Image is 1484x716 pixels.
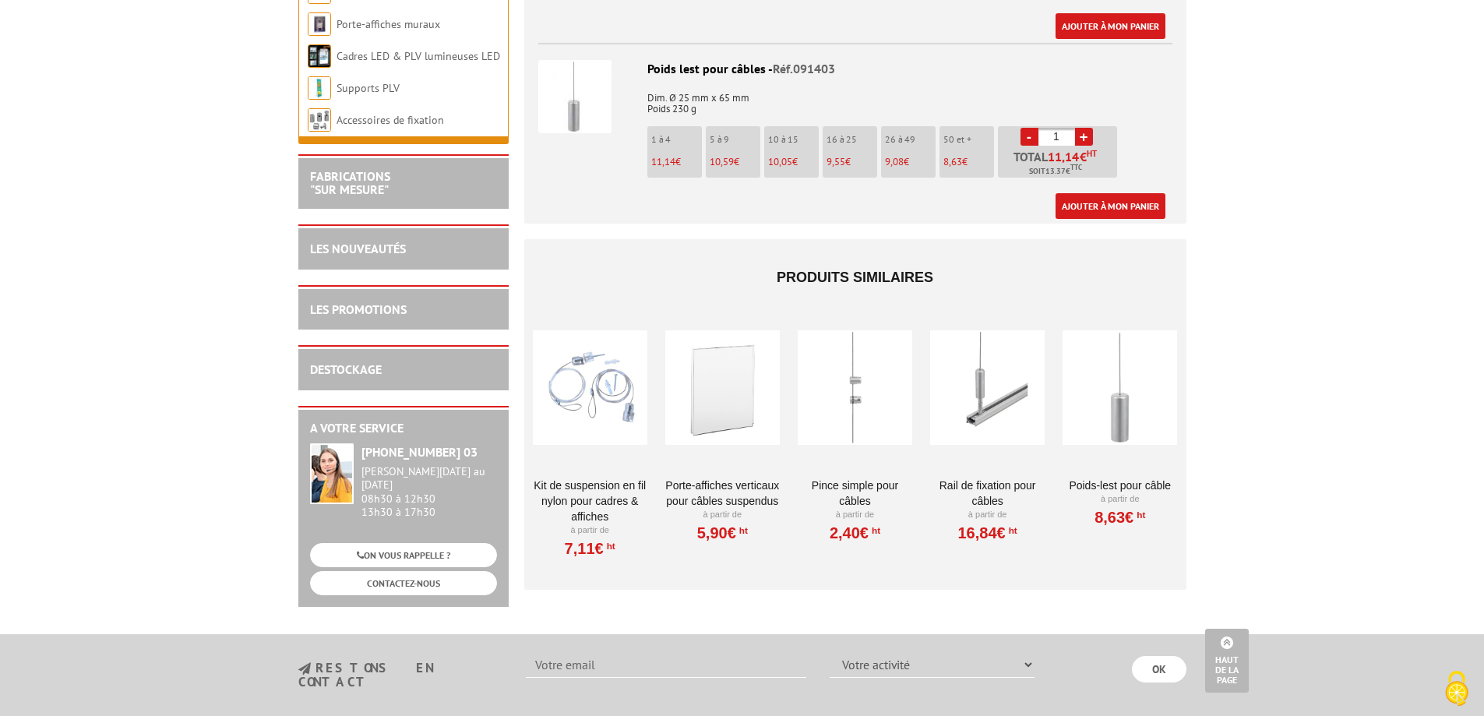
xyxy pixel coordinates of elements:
p: À partir de [1063,493,1177,506]
a: Rail de fixation pour câbles [930,478,1045,509]
a: 2,40€HT [830,528,880,538]
span: Réf.091403 [773,61,835,76]
sup: HT [604,541,615,552]
p: € [710,157,760,168]
span: Soit € [1029,165,1082,178]
sup: TTC [1070,163,1082,171]
span: 11,14 [651,155,675,168]
p: À partir de [533,524,647,537]
a: CONTACTEZ-NOUS [310,571,497,595]
img: newsletter.jpg [298,662,311,675]
span: € [1048,150,1097,163]
p: 16 à 25 [827,134,877,145]
div: Poids lest pour câbles - [538,60,1172,78]
strong: [PHONE_NUMBER] 03 [361,444,478,460]
a: 5,90€HT [697,528,748,538]
a: Poids-lest pour câble [1063,478,1177,493]
img: Supports PLV [308,76,331,100]
a: DESTOCKAGE [310,362,382,377]
sup: HT [736,525,748,536]
a: Porte-affiches verticaux pour câbles suspendus [665,478,780,509]
img: Poids lest pour câbles [538,60,612,133]
p: 10 à 15 [768,134,819,145]
h3: restons en contact [298,661,503,689]
a: 16,84€HT [957,528,1017,538]
a: FABRICATIONS"Sur Mesure" [310,168,390,198]
p: € [651,157,702,168]
img: Accessoires de fixation [308,108,331,132]
a: LES NOUVEAUTÉS [310,241,406,256]
a: 8,63€HT [1094,513,1145,522]
a: Cadres LED & PLV lumineuses LED [337,49,500,63]
a: LES PROMOTIONS [310,302,407,317]
p: € [768,157,819,168]
span: 11,14 [1048,150,1080,163]
p: € [827,157,877,168]
a: ON VOUS RAPPELLE ? [310,543,497,567]
span: Produits similaires [777,270,933,285]
p: Dim. Ø 25 mm x 65 mm Poids 230 g [538,82,1172,115]
span: 10,59 [710,155,734,168]
span: 10,05 [768,155,792,168]
a: Ajouter à mon panier [1056,13,1165,39]
a: Kit de suspension en fil nylon pour cadres & affiches [533,478,647,524]
p: À partir de [665,509,780,521]
p: 1 à 4 [651,134,702,145]
span: 9,55 [827,155,845,168]
a: + [1075,128,1093,146]
a: Accessoires de fixation [337,113,444,127]
h2: A votre service [310,421,497,436]
img: Cadres LED & PLV lumineuses LED [308,44,331,68]
p: € [943,157,994,168]
sup: HT [1087,148,1097,159]
a: - [1020,128,1038,146]
p: À partir de [930,509,1045,521]
a: Porte-affiches muraux [337,17,440,31]
span: 9,08 [885,155,904,168]
a: 7,11€HT [565,544,615,553]
span: 8,63 [943,155,962,168]
input: OK [1132,656,1186,682]
a: Haut de la page [1205,629,1249,693]
a: Pince simple pour câbles [798,478,912,509]
p: 5 à 9 [710,134,760,145]
p: Total [1002,150,1117,178]
sup: HT [869,525,880,536]
input: Votre email [526,651,806,678]
p: 26 à 49 [885,134,936,145]
div: 08h30 à 12h30 13h30 à 17h30 [361,465,497,519]
img: Cookies (fenêtre modale) [1437,669,1476,708]
a: Supports PLV [337,81,400,95]
p: 50 et + [943,134,994,145]
sup: HT [1133,510,1145,520]
button: Cookies (fenêtre modale) [1429,663,1484,716]
sup: HT [1006,525,1017,536]
div: [PERSON_NAME][DATE] au [DATE] [361,465,497,492]
img: Porte-affiches muraux [308,12,331,36]
img: widget-service.jpg [310,443,354,504]
span: 13.37 [1045,165,1066,178]
p: À partir de [798,509,912,521]
a: Ajouter à mon panier [1056,193,1165,219]
p: € [885,157,936,168]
